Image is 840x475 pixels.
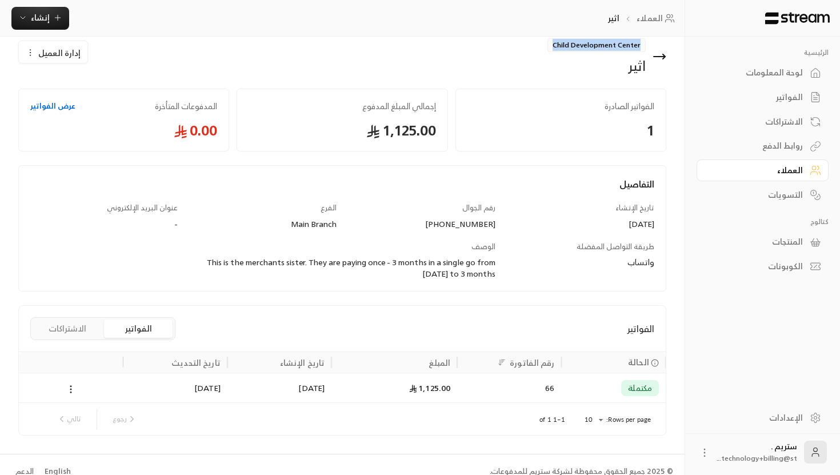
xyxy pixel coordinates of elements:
[462,201,495,214] span: رقم الجوال
[11,7,69,30] button: إنشاء
[608,13,620,24] p: اثير
[31,10,50,25] span: إنشاء
[619,176,654,192] span: التفاصيل
[510,356,554,370] div: رقم الفاتورة
[338,373,450,402] div: 1,125.00
[189,218,337,230] div: Main Branch
[717,441,797,464] div: ستريم .
[321,201,337,214] span: الفرع
[627,322,654,336] span: الفواتير
[467,101,654,112] span: الفواتير الصادرة
[697,62,829,84] a: لوحة المعلومات
[697,217,829,226] p: كتالوج
[33,320,102,338] button: الاشتراكات
[171,356,221,370] div: تاريخ التحديث
[429,356,450,370] div: المبلغ
[697,231,829,253] a: المنتجات
[711,189,803,201] div: التسويات
[628,382,652,394] span: مكتملة
[697,256,829,278] a: الكوبونات
[234,373,325,402] div: [DATE]
[608,13,679,24] nav: breadcrumb
[30,101,75,112] a: عرض الفواتير
[30,218,178,230] div: -
[19,41,87,64] button: إدارة العميل
[547,57,646,75] div: اثير
[628,356,649,368] span: الحالة
[606,415,651,424] p: Rows per page:
[711,412,803,424] div: الإعدادات
[539,415,565,424] p: 1–1 of 1
[467,121,654,139] span: 1
[697,183,829,206] a: التسويات
[711,116,803,127] div: الاشتراكات
[189,257,495,280] div: This is the merchants sister. They are paying once - 3 months in a single go from [DATE] to 3 months
[130,373,220,402] div: [DATE]
[637,13,678,24] a: العملاء
[711,140,803,151] div: روابط الدفع
[711,236,803,248] div: المنتجات
[697,86,829,109] a: الفواتير
[495,356,509,369] button: Sort
[280,356,325,370] div: تاريخ الإنشاء
[249,121,435,139] span: 1,125.00
[547,38,646,52] span: Child Development Center
[697,48,829,57] p: الرئيسية
[104,320,173,338] button: الفواتير
[107,201,178,214] span: عنوان البريد الإلكتروني
[711,261,803,272] div: الكوبونات
[697,135,829,157] a: روابط الدفع
[348,218,495,230] div: [PHONE_NUMBER]
[18,89,229,151] a: المدفوعات المتأخرةعرض الفواتير0.00
[38,47,81,59] span: إدارة العميل
[717,452,797,464] span: technology+billing@st...
[627,255,654,269] span: واتساب
[30,121,217,139] span: 0.00
[579,413,606,427] div: 10
[615,201,654,214] span: تاريخ الإنشاء
[697,159,829,182] a: العملاء
[507,218,654,230] div: [DATE]
[711,91,803,103] div: الفواتير
[697,406,829,429] a: الإعدادات
[471,240,495,253] span: الوصف
[764,12,831,25] img: Logo
[711,67,803,78] div: لوحة المعلومات
[697,110,829,133] a: الاشتراكات
[464,373,554,402] div: 66
[155,101,217,112] span: المدفوعات المتأخرة
[249,101,435,112] span: إجمالي المبلغ المدفوع
[711,165,803,176] div: العملاء
[577,240,654,253] span: طريقة التواصل المفضلة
